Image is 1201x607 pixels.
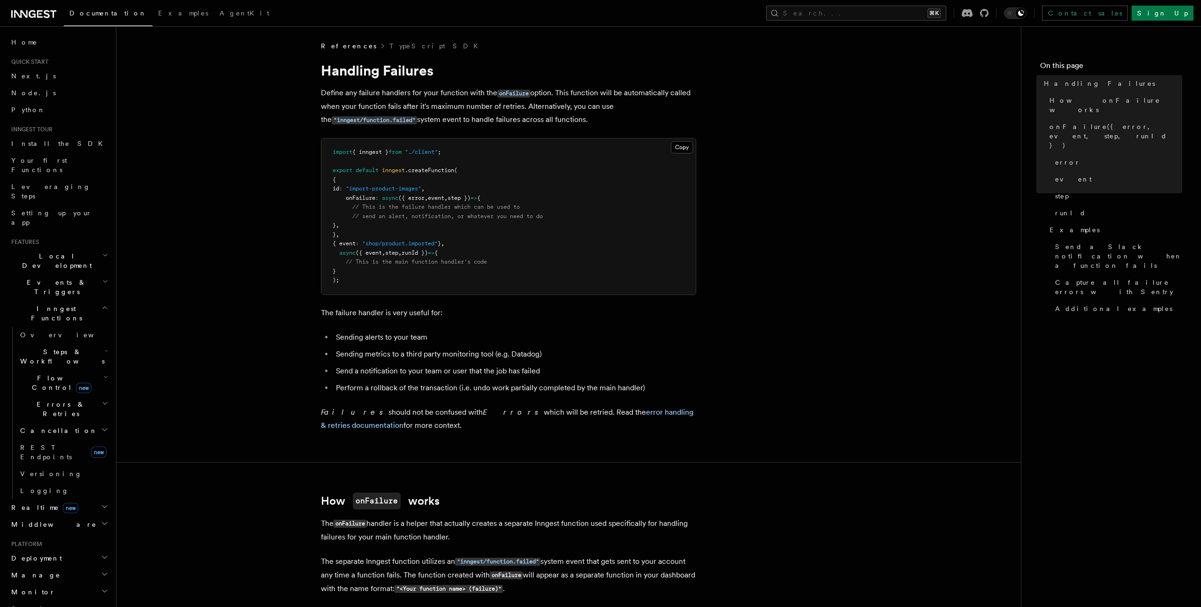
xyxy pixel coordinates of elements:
span: async [339,250,356,256]
span: onFailure({ error, event, step, runId }) [1049,122,1182,150]
span: Examples [158,9,208,17]
span: ({ event [356,250,382,256]
a: Python [8,101,110,118]
span: Local Development [8,251,102,270]
a: Versioning [16,465,110,482]
p: The separate Inngest function utilizes an system event that gets sent to your account any time a ... [321,555,696,596]
a: Home [8,34,110,51]
span: Deployment [8,554,62,563]
a: Overview [16,326,110,343]
span: Steps & Workflows [16,347,105,366]
em: Failures [321,408,388,417]
p: The failure handler is very useful for: [321,306,696,319]
span: runId }) [402,250,428,256]
a: Handling Failures [1040,75,1182,92]
a: Documentation [64,3,152,26]
span: "shop/product.imported" [362,240,438,247]
span: step }) [448,195,471,201]
span: id [333,185,339,192]
span: onFailure [346,195,375,201]
span: ); [333,277,339,283]
span: export [333,167,352,174]
span: , [336,222,339,228]
span: Cancellation [16,426,98,435]
code: onFailure [334,520,366,528]
button: Events & Triggers [8,274,110,300]
button: Steps & Workflows [16,343,110,370]
span: event [428,195,444,201]
a: Send a Slack notification when a function fails [1051,238,1182,274]
button: Inngest Functions [8,300,110,326]
span: , [441,240,444,247]
a: event [1051,171,1182,188]
span: Errors & Retries [16,400,102,418]
span: Logging [20,487,69,494]
code: onFailure [490,571,523,579]
button: Monitor [8,584,110,600]
li: Sending metrics to a third party monitoring tool (e.g. Datadog) [333,348,696,361]
span: AgentKit [220,9,269,17]
span: Events & Triggers [8,278,102,296]
span: new [91,447,106,458]
a: Logging [16,482,110,499]
a: Capture all failure errors with Sentry [1051,274,1182,300]
a: REST Endpointsnew [16,439,110,465]
a: HowonFailureworks [321,493,440,509]
span: , [336,231,339,238]
code: onFailure [497,90,530,98]
div: Inngest Functions [8,326,110,499]
button: Search...⌘K [766,6,946,21]
li: Sending alerts to your team [333,331,696,344]
span: Overview [20,331,117,339]
span: => [428,250,434,256]
span: import [333,149,352,155]
span: Send a Slack notification when a function fails [1055,242,1182,270]
span: Home [11,38,38,47]
a: error handling & retries documentation [321,408,693,430]
span: step [385,250,398,256]
span: } [333,231,336,238]
kbd: ⌘K [927,8,941,18]
h4: On this page [1040,60,1182,75]
button: Flow Controlnew [16,370,110,396]
button: Middleware [8,516,110,533]
a: runId [1051,205,1182,221]
span: ({ error [398,195,425,201]
span: // send an alert, notification, or whatever you need to do [352,213,543,220]
a: How onFailure works [1046,92,1182,118]
a: onFailure({ error, event, step, runId }) [1046,118,1182,154]
span: , [421,185,425,192]
span: Versioning [20,470,82,478]
button: Cancellation [16,422,110,439]
a: TypeScript SDK [389,41,484,51]
span: default [356,167,379,174]
a: Examples [152,3,214,25]
span: Node.js [11,89,56,97]
span: References [321,41,376,51]
span: How onFailure works [1049,96,1182,114]
a: Contact sales [1042,6,1128,21]
span: Python [11,106,46,114]
a: "inngest/function.failed" [332,115,417,124]
span: => [471,195,477,201]
span: Handling Failures [1044,79,1155,88]
a: Node.js [8,84,110,101]
a: Install the SDK [8,135,110,152]
span: step [1055,191,1069,201]
a: Your first Functions [8,152,110,178]
a: AgentKit [214,3,275,25]
code: "inngest/function.failed" [455,558,540,566]
span: Install the SDK [11,140,108,147]
span: , [382,250,385,256]
code: "<Your function name> (failure)" [395,585,503,593]
button: Realtimenew [8,499,110,516]
span: : [356,240,359,247]
span: Realtime [8,503,78,512]
button: Local Development [8,248,110,274]
code: "inngest/function.failed" [332,116,417,124]
p: should not be confused with which will be retried. Read the for more context. [321,406,696,432]
span: error [1055,158,1080,167]
span: Capture all failure errors with Sentry [1055,278,1182,296]
span: ; [438,149,441,155]
span: Next.js [11,72,56,80]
